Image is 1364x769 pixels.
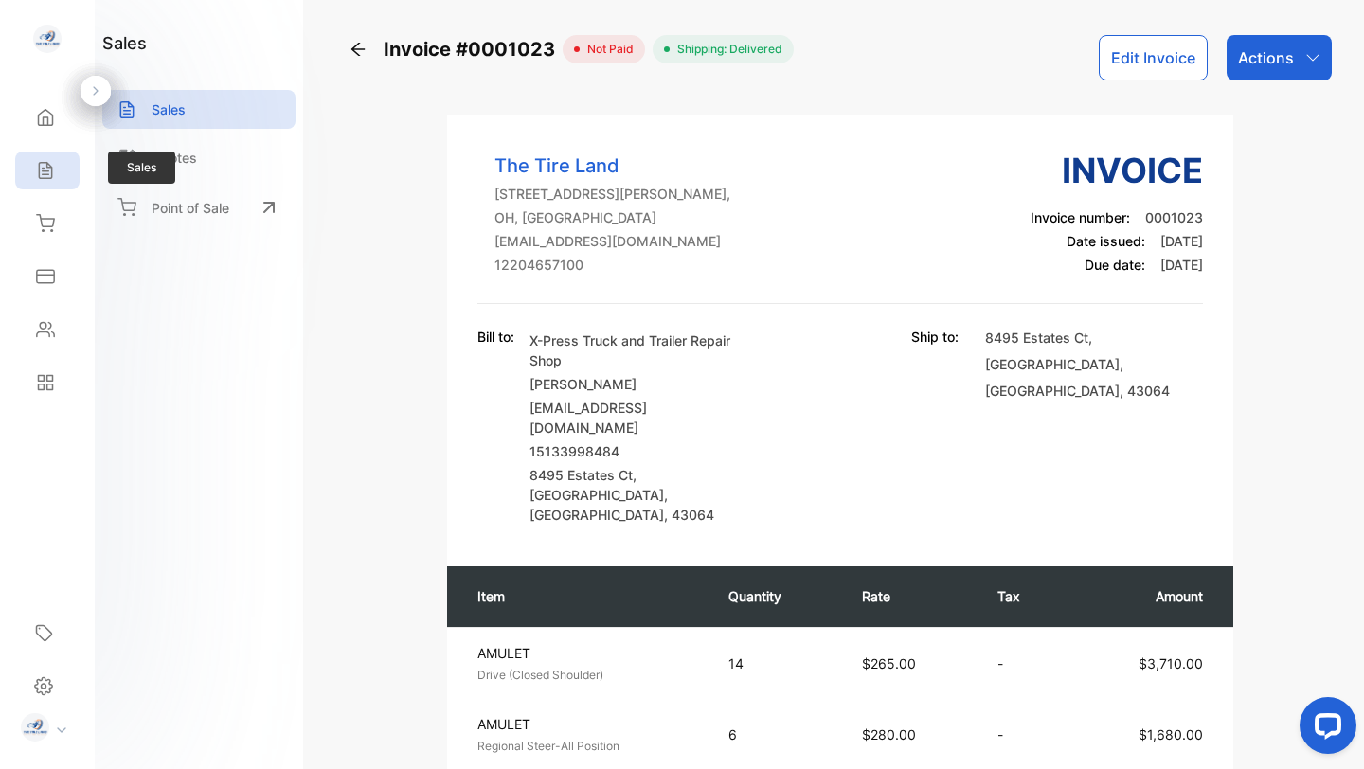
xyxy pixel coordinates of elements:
span: Sales [108,152,175,184]
p: OH, [GEOGRAPHIC_DATA] [494,207,730,227]
p: Bill to: [477,327,514,347]
p: 6 [728,724,825,744]
img: logo [33,25,62,53]
h3: Invoice [1031,145,1203,196]
a: Quotes [102,138,296,177]
p: Amount [1087,586,1203,606]
p: - [997,653,1049,673]
span: Invoice number: [1031,209,1130,225]
p: Drive (Closed Shoulder) [477,667,694,684]
p: Regional Steer-All Position [477,738,694,755]
button: Edit Invoice [1099,35,1208,80]
p: [STREET_ADDRESS][PERSON_NAME], [494,184,730,204]
p: 14 [728,653,825,673]
p: - [997,724,1049,744]
p: 12204657100 [494,255,730,275]
span: , 43064 [1120,383,1170,399]
p: Item [477,586,691,606]
span: Shipping: Delivered [670,41,782,58]
p: AMULET [477,714,694,734]
span: [DATE] [1160,233,1203,249]
span: Invoice #0001023 [384,35,563,63]
p: Rate [862,586,960,606]
p: The Tire Land [494,152,730,180]
p: [EMAIL_ADDRESS][DOMAIN_NAME] [529,398,747,438]
span: , 43064 [664,507,714,523]
span: 8495 Estates Ct [529,467,633,483]
span: $3,710.00 [1139,655,1203,671]
p: Sales [152,99,186,119]
span: $1,680.00 [1139,726,1203,742]
p: 15133998484 [529,441,747,461]
span: 0001023 [1145,209,1203,225]
img: profile [21,713,49,742]
p: Actions [1238,46,1294,69]
iframe: LiveChat chat widget [1284,689,1364,769]
p: [PERSON_NAME] [529,374,747,394]
span: $280.00 [862,726,916,742]
p: [EMAIL_ADDRESS][DOMAIN_NAME] [494,231,730,251]
p: Ship to: [911,327,959,347]
a: Point of Sale [102,187,296,228]
button: Actions [1227,35,1332,80]
span: $265.00 [862,655,916,671]
a: Sales [102,90,296,129]
h1: sales [102,30,147,56]
p: Quotes [152,148,197,168]
span: Due date: [1085,257,1145,273]
p: Tax [997,586,1049,606]
span: Date issued: [1067,233,1145,249]
p: X-Press Truck and Trailer Repair Shop [529,331,747,370]
p: Quantity [728,586,825,606]
span: not paid [580,41,634,58]
p: Point of Sale [152,198,229,218]
span: 8495 Estates Ct [985,330,1088,346]
p: AMULET [477,643,694,663]
span: [DATE] [1160,257,1203,273]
